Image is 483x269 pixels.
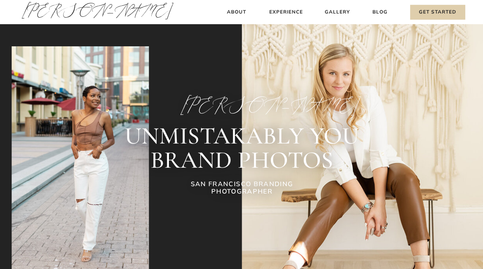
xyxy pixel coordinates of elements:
[324,8,351,17] a: Gallery
[410,5,465,20] a: Get Started
[371,8,389,17] a: Blog
[180,96,304,114] h2: [PERSON_NAME]
[168,180,316,198] h1: SAN FRANCISCO BRANDING PHOTOGRAPHER
[224,8,248,17] a: About
[268,8,304,17] a: Experience
[71,124,412,172] h2: UNMISTAKABLY YOU BRAND PHOTOS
